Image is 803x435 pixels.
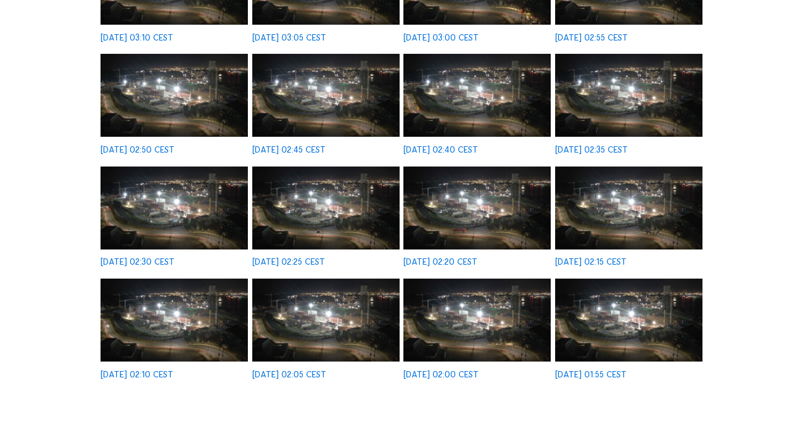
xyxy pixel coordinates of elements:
[252,258,325,266] div: [DATE] 02:25 CEST
[101,146,175,154] div: [DATE] 02:50 CEST
[555,167,702,249] img: image_53091916
[403,258,477,266] div: [DATE] 02:20 CEST
[252,146,326,154] div: [DATE] 02:45 CEST
[101,279,248,362] img: image_53091888
[101,34,173,42] div: [DATE] 03:10 CEST
[252,167,400,249] img: image_53091967
[252,279,400,362] img: image_53091878
[403,167,551,249] img: image_53091944
[252,34,326,42] div: [DATE] 03:05 CEST
[101,167,248,249] img: image_53091981
[101,370,173,379] div: [DATE] 02:10 CEST
[555,370,627,379] div: [DATE] 01:55 CEST
[555,146,628,154] div: [DATE] 02:35 CEST
[403,370,479,379] div: [DATE] 02:00 CEST
[101,54,248,137] img: image_53092071
[252,370,326,379] div: [DATE] 02:05 CEST
[555,34,628,42] div: [DATE] 02:55 CEST
[252,54,400,137] img: image_53092058
[555,54,702,137] img: image_53092011
[101,258,175,266] div: [DATE] 02:30 CEST
[403,34,479,42] div: [DATE] 03:00 CEST
[403,146,478,154] div: [DATE] 02:40 CEST
[555,279,702,362] img: image_53091725
[555,258,627,266] div: [DATE] 02:15 CEST
[403,54,551,137] img: image_53092032
[403,279,551,362] img: image_53091809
